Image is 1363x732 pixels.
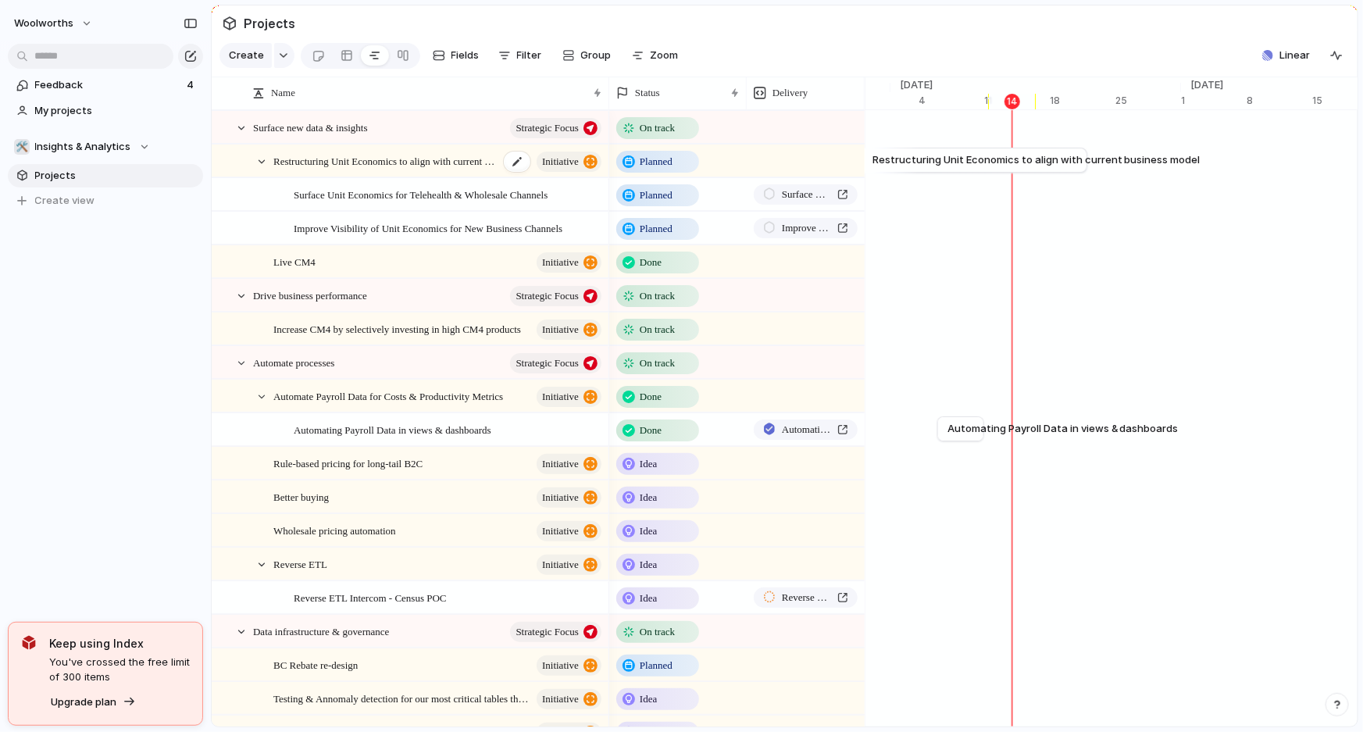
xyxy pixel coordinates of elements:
span: Done [640,389,662,405]
span: Automating Payroll Data in views & dashboards [294,420,491,438]
span: Planned [640,154,673,170]
button: 🛠️Insights & Analytics [8,135,203,159]
span: Strategic Focus [516,117,579,139]
button: Create view [8,189,203,212]
span: initiative [542,520,579,542]
span: initiative [542,252,579,273]
span: Strategic Focus [516,352,579,374]
a: Reverse ETL Intercom - Census POC [754,587,858,608]
span: Automate processes [253,353,334,371]
span: initiative [542,688,579,710]
span: Feedback [35,77,182,93]
div: 🛠️ [14,139,30,155]
div: 25 [1115,94,1181,108]
button: initiative [537,387,601,407]
div: 14 [1004,94,1020,109]
span: Planned [640,187,673,203]
a: My projects [8,99,203,123]
span: On track [640,355,675,371]
span: Idea [640,557,657,573]
span: On track [640,624,675,640]
span: Insights & Analytics [35,139,131,155]
span: Improve Visibility of Unit Economics for New Business Channels [294,219,562,237]
span: initiative [542,554,579,576]
span: Surface Unit Economics for Telehealth & Wholesale Channels [294,185,548,203]
div: 4 [919,94,984,108]
button: initiative [537,252,601,273]
button: Fields [426,43,486,68]
button: Strategic Focus [510,118,601,138]
button: Filter [492,43,548,68]
button: Upgrade plan [46,691,141,713]
button: initiative [537,152,601,172]
button: initiative [537,655,601,676]
div: 8 [1247,94,1312,108]
span: Reverse ETL Intercom - Census POC [294,588,447,606]
span: Linear [1279,48,1310,63]
span: Surface Unit Economics for Telehealth & Wholesale Channels [782,187,831,202]
a: Restructuring Unit Economics to align with current business model [872,148,1077,172]
span: Filter [517,48,542,63]
span: Zoom [651,48,679,63]
span: Planned [640,658,673,673]
span: Strategic Focus [516,285,579,307]
span: Fields [451,48,480,63]
span: Restructuring Unit Economics to align with current business model [273,152,499,170]
a: Automating Payroll Data in views & dashboards [947,417,974,441]
span: [DATE] [890,77,942,93]
button: Strategic Focus [510,286,601,306]
span: Live CM4 [273,252,316,270]
span: BC Rebate re-design [273,655,358,673]
button: Strategic Focus [510,622,601,642]
div: 28 [853,94,890,108]
span: [DATE] [1181,77,1233,93]
span: Idea [640,456,657,472]
span: Reverse ETL [273,555,327,573]
button: woolworths [7,11,101,36]
span: initiative [542,453,579,475]
span: initiative [542,151,579,173]
span: initiative [542,319,579,341]
span: Group [581,48,612,63]
span: Automating Payroll Data in views & dashboards [947,421,1179,437]
span: Automate Payroll Data for Costs & Productivity Metrics [273,387,503,405]
div: 1 [1181,94,1247,108]
span: Drive business performance [253,286,367,304]
span: My projects [35,103,198,119]
span: On track [640,120,675,136]
span: Data infrastructure & governance [253,622,389,640]
button: Create [219,43,272,68]
span: initiative [542,655,579,677]
span: On track [640,288,675,304]
a: Feedback4 [8,73,203,97]
button: Zoom [626,43,685,68]
a: Improve Visibility of Unit Economics for New Business Channels [754,218,858,238]
span: Idea [640,490,657,505]
span: Strategic Focus [516,621,579,643]
span: Create view [35,193,95,209]
button: Group [555,43,619,68]
button: initiative [537,521,601,541]
span: Create [229,48,264,63]
span: Increase CM4 by selectively investing in high CM4 products [273,320,521,337]
span: Planned [640,221,673,237]
button: initiative [537,454,601,474]
span: Automating Payroll Data in views & dashboards [782,422,831,437]
span: Idea [640,591,657,606]
span: Testing & Annomaly detection for our most critical tables that powered Dashboards [273,689,532,707]
span: Projects [241,9,298,37]
span: Rule-based pricing for long-tail B2C [273,454,423,472]
span: On track [640,322,675,337]
button: Strategic Focus [510,353,601,373]
button: initiative [537,555,601,575]
span: Projects [35,168,198,184]
button: initiative [537,320,601,340]
span: Surface new data & insights [253,118,368,136]
span: Better buying [273,487,329,505]
span: Idea [640,691,657,707]
span: Reverse ETL Intercom - Census POC [782,590,831,605]
span: Done [640,423,662,438]
a: Automating Payroll Data in views & dashboards [754,420,858,440]
span: Idea [640,523,657,539]
span: woolworths [14,16,73,31]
